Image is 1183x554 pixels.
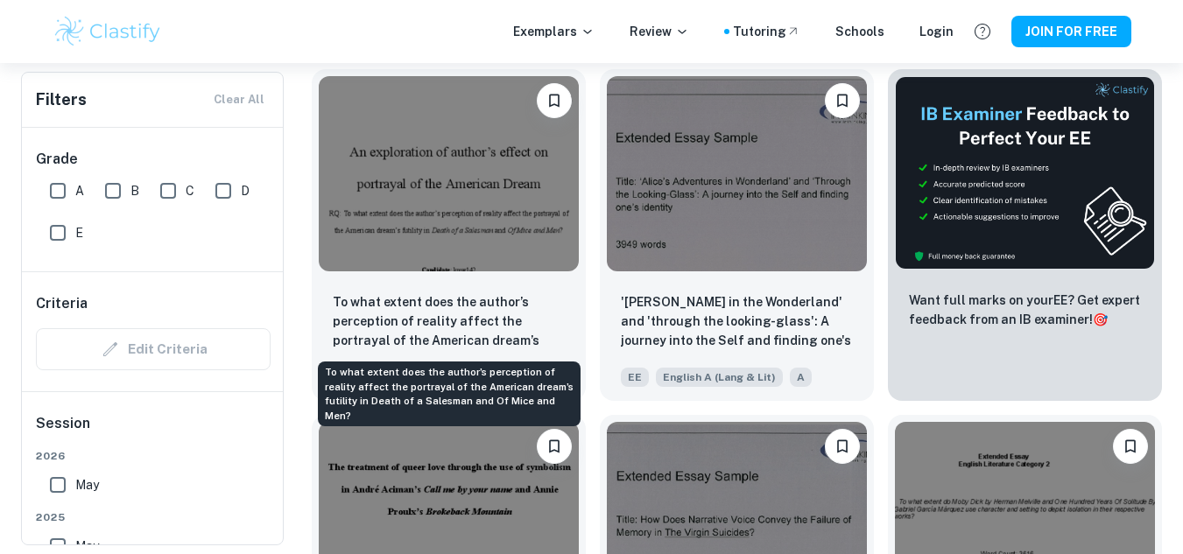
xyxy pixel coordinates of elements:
button: Please log in to bookmark exemplars [537,83,572,118]
p: Exemplars [513,22,595,41]
a: Please log in to bookmark exemplars'Alice in the Wonderland' and 'through the looking-glass': A j... [600,69,874,401]
a: Tutoring [733,22,800,41]
button: Help and Feedback [968,17,997,46]
img: Clastify logo [53,14,164,49]
p: To what extent does the author’s perception of reality affect the portrayal of the American dream... [333,292,565,352]
h6: Filters [36,88,87,112]
span: 🎯 [1093,312,1108,326]
div: Criteria filters are unavailable when searching by topic [36,328,271,370]
button: JOIN FOR FREE [1011,16,1131,47]
button: Please log in to bookmark exemplars [825,429,860,464]
h6: Criteria [36,293,88,314]
span: EE [621,368,649,387]
button: Please log in to bookmark exemplars [825,83,860,118]
h6: Grade [36,149,271,170]
div: To what extent does the author’s perception of reality affect the portrayal of the American dream... [318,361,581,426]
img: Thumbnail [895,76,1155,270]
a: Login [919,22,954,41]
span: E [75,223,83,242]
p: 'Alice in the Wonderland' and 'through the looking-glass': A journey into the Self and finding on... [621,292,853,352]
span: English A (Lang & Lit) [656,368,783,387]
img: English A (Lang & Lit) EE example thumbnail: To what extent does the author’s percept [319,76,579,271]
a: ThumbnailWant full marks on yourEE? Get expert feedback from an IB examiner! [888,69,1162,401]
p: Review [630,22,689,41]
img: English A (Lang & Lit) EE example thumbnail: 'Alice in the Wonderland' and 'through t [607,76,867,271]
p: Want full marks on your EE ? Get expert feedback from an IB examiner! [909,291,1141,329]
button: Please log in to bookmark exemplars [1113,429,1148,464]
span: 2025 [36,509,271,525]
span: A [75,181,84,200]
a: Please log in to bookmark exemplarsTo what extent does the author’s perception of reality affect ... [312,69,586,401]
span: May [75,475,99,494]
button: Please log in to bookmark exemplars [537,429,572,464]
h6: Session [36,413,271,448]
span: 2026 [36,448,271,464]
span: C [186,181,194,200]
span: A [790,368,812,387]
a: Schools [835,22,884,41]
span: B [130,181,139,200]
span: D [241,181,250,200]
